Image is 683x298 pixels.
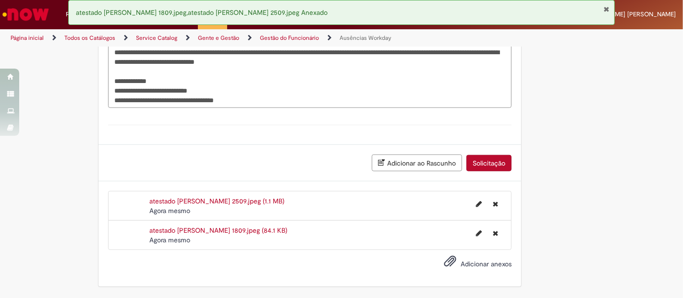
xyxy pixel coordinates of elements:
span: Agora mesmo [149,236,190,244]
ul: Trilhas de página [7,29,448,47]
button: Adicionar anexos [441,252,459,274]
button: Excluir atestado Laura 1809.jpeg [487,226,504,241]
a: Ausências Workday [340,34,391,42]
button: Adicionar ao Rascunho [372,155,462,171]
time: 29/09/2025 17:32:49 [149,206,190,215]
button: Excluir atestado Wesley 2509.jpeg [487,196,504,212]
img: ServiceNow [1,5,50,24]
button: Fechar Notificação [603,5,610,13]
time: 29/09/2025 17:32:47 [149,236,190,244]
button: Editar nome de arquivo atestado Laura 1809.jpeg [470,226,488,241]
span: Adicionar anexos [461,260,512,268]
span: Requisições [66,10,99,19]
button: Solicitação [466,155,512,171]
a: Página inicial [11,34,44,42]
span: atestado [PERSON_NAME] 1809.jpeg,atestado [PERSON_NAME] 2509.jpeg Anexado [76,8,328,17]
button: Editar nome de arquivo atestado Wesley 2509.jpeg [470,196,488,212]
a: Service Catalog [136,34,177,42]
a: atestado [PERSON_NAME] 1809.jpeg (84.1 KB) [149,226,287,235]
a: atestado [PERSON_NAME] 2509.jpeg (1.1 MB) [149,197,284,205]
span: Agora mesmo [149,206,190,215]
a: Gestão do Funcionário [260,34,319,42]
textarea: Descrição [108,44,512,108]
a: Todos os Catálogos [64,34,115,42]
a: Gente e Gestão [198,34,239,42]
span: [PERSON_NAME] [PERSON_NAME] [577,10,676,18]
